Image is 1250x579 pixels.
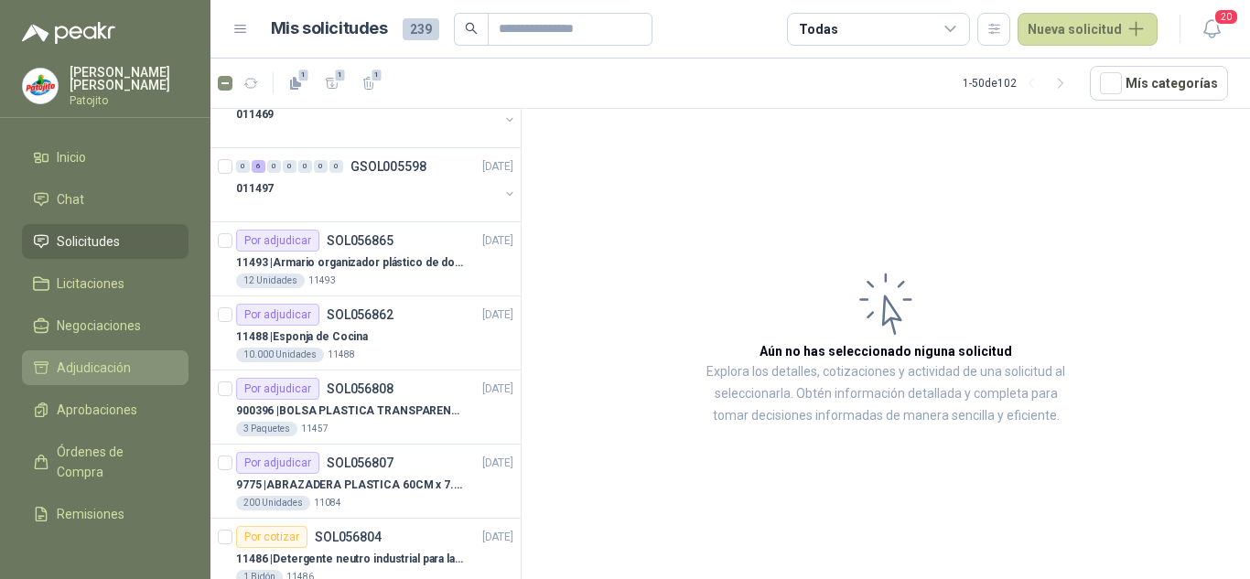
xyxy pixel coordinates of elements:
[236,230,319,252] div: Por adjudicar
[22,182,189,217] a: Chat
[236,378,319,400] div: Por adjudicar
[22,350,189,385] a: Adjudicación
[350,160,426,173] p: GSOL005598
[327,382,393,395] p: SOL056808
[315,531,382,543] p: SOL056804
[705,361,1067,427] p: Explora los detalles, cotizaciones y actividad de una solicitud al seleccionarla. Obtén informaci...
[281,69,310,98] button: 1
[236,180,274,198] p: 011497
[57,400,137,420] span: Aprobaciones
[22,434,189,489] a: Órdenes de Compra
[354,69,383,98] button: 1
[70,66,189,91] p: [PERSON_NAME] [PERSON_NAME]
[22,266,189,301] a: Licitaciones
[22,22,115,44] img: Logo peakr
[482,455,513,472] p: [DATE]
[327,456,393,469] p: SOL056807
[236,254,464,272] p: 11493 | Armario organizador plástico de dos puertas de acuerdo a la imagen adjunta
[22,497,189,531] a: Remisiones
[22,308,189,343] a: Negociaciones
[210,296,521,370] a: Por adjudicarSOL056862[DATE] 11488 |Esponja de Cocina10.000 Unidades11488
[57,358,131,378] span: Adjudicación
[334,68,347,82] span: 1
[57,442,171,482] span: Órdenes de Compra
[308,273,336,288] p: 11493
[236,348,324,362] div: 10.000 Unidades
[57,504,124,524] span: Remisiones
[236,496,310,510] div: 200 Unidades
[236,422,297,436] div: 3 Paquetes
[1195,13,1228,46] button: 20
[236,551,464,568] p: 11486 | Detergente neutro industrial para lavado de tanques y maquinas.
[210,370,521,445] a: Por adjudicarSOL056808[DATE] 900396 |BOLSA PLASTICA TRANSPARENTE DE 40*60 CMS3 Paquetes11457
[482,306,513,324] p: [DATE]
[57,189,84,209] span: Chat
[236,273,305,288] div: 12 Unidades
[236,452,319,474] div: Por adjudicar
[314,160,328,173] div: 0
[318,69,347,98] button: 1
[1213,8,1239,26] span: 20
[236,106,274,123] p: 011469
[236,155,517,214] a: 0 6 0 0 0 0 0 GSOL005598[DATE] 011497
[327,308,393,321] p: SOL056862
[236,402,464,420] p: 900396 | BOLSA PLASTICA TRANSPARENTE DE 40*60 CMS
[236,526,307,548] div: Por cotizar
[1090,66,1228,101] button: Mís categorías
[465,22,478,35] span: search
[799,19,837,39] div: Todas
[23,69,58,103] img: Company Logo
[297,68,310,82] span: 1
[22,140,189,175] a: Inicio
[482,232,513,250] p: [DATE]
[271,16,388,42] h1: Mis solicitudes
[57,273,124,294] span: Licitaciones
[760,341,1012,361] h3: Aún no has seleccionado niguna solicitud
[252,160,265,173] div: 6
[1018,13,1158,46] button: Nueva solicitud
[328,348,355,362] p: 11488
[57,147,86,167] span: Inicio
[283,160,296,173] div: 0
[57,316,141,336] span: Negociaciones
[57,231,120,252] span: Solicitudes
[371,68,383,82] span: 1
[210,222,521,296] a: Por adjudicarSOL056865[DATE] 11493 |Armario organizador plástico de dos puertas de acuerdo a la i...
[482,381,513,398] p: [DATE]
[403,18,439,40] span: 239
[301,422,329,436] p: 11457
[482,529,513,546] p: [DATE]
[236,160,250,173] div: 0
[22,224,189,259] a: Solicitudes
[236,328,368,346] p: 11488 | Esponja de Cocina
[210,445,521,519] a: Por adjudicarSOL056807[DATE] 9775 |ABRAZADERA PLASTICA 60CM x 7.6MM ANCHA200 Unidades11084
[963,69,1075,98] div: 1 - 50 de 102
[236,477,464,494] p: 9775 | ABRAZADERA PLASTICA 60CM x 7.6MM ANCHA
[70,95,189,106] p: Patojito
[236,81,517,140] a: 1 0 0 0 0 0 0 GSOL005593[DATE] 011469
[329,160,343,173] div: 0
[327,234,393,247] p: SOL056865
[482,158,513,176] p: [DATE]
[267,160,281,173] div: 0
[236,304,319,326] div: Por adjudicar
[298,160,312,173] div: 0
[314,496,341,510] p: 11084
[22,392,189,427] a: Aprobaciones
